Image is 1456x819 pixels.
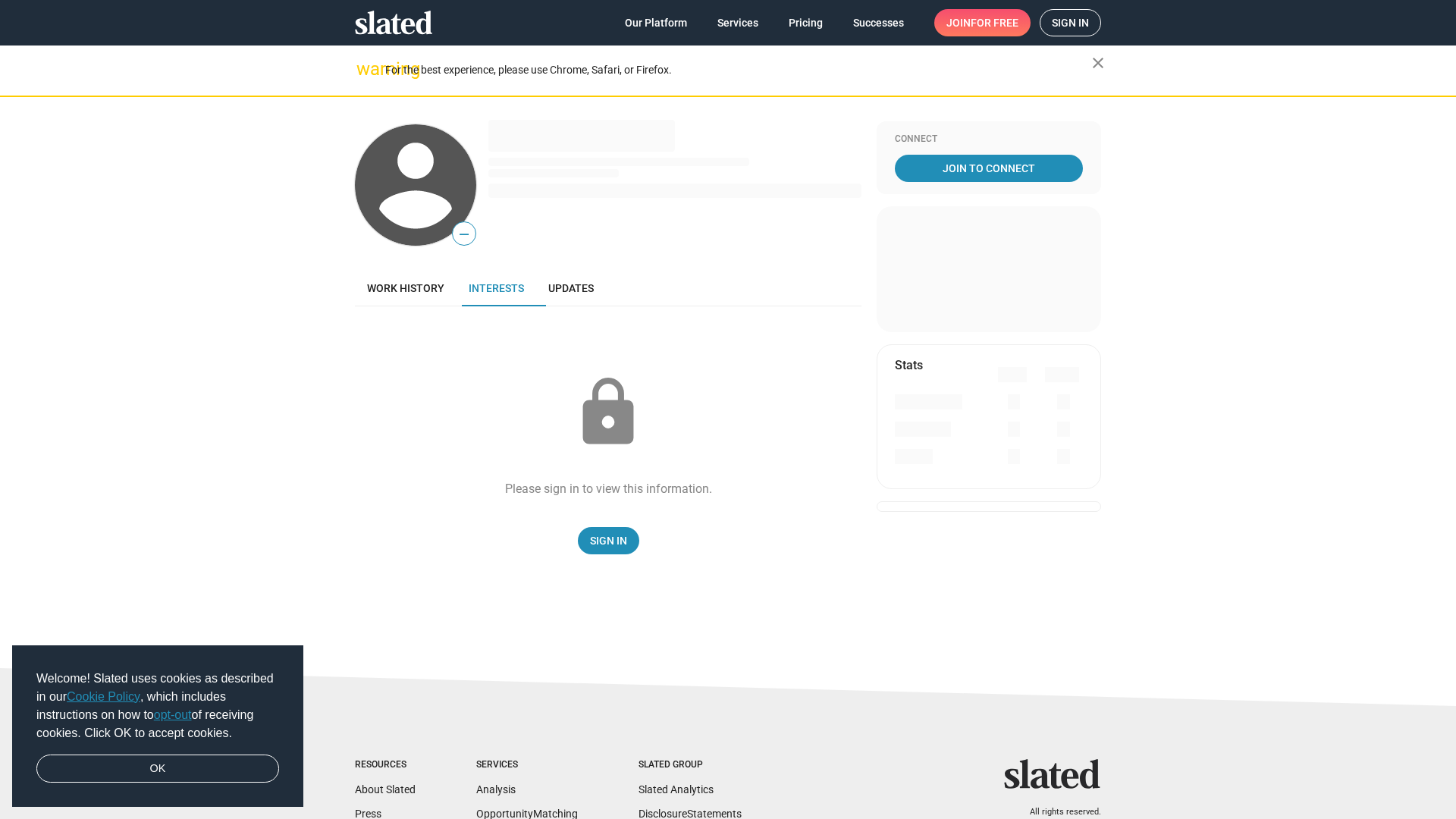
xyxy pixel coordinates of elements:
a: Sign In [578,527,639,554]
span: Our Platform [625,9,687,36]
span: Pricing [789,9,823,36]
span: Join To Connect [898,155,1080,182]
div: Slated Group [639,759,742,771]
a: Updates [536,270,606,306]
mat-icon: close [1089,54,1107,72]
div: Connect [895,133,1083,146]
mat-icon: warning [356,60,375,78]
span: Welcome! Slated uses cookies as described in our , which includes instructions on how to of recei... [36,670,279,742]
span: Services [717,9,758,36]
span: Work history [367,282,444,294]
a: Work history [355,270,457,306]
span: Sign In [590,527,627,554]
div: Services [476,759,578,771]
a: Slated Analytics [639,783,714,795]
div: Please sign in to view this information. [505,481,712,497]
a: Pricing [777,9,835,36]
a: Interests [457,270,536,306]
a: Analysis [476,783,516,795]
a: opt-out [154,708,192,721]
mat-card-title: Stats [895,357,923,373]
a: dismiss cookie message [36,755,279,783]
div: Resources [355,759,416,771]
a: Sign in [1040,9,1101,36]
a: Joinfor free [934,9,1031,36]
a: Services [705,9,770,36]
a: Cookie Policy [67,690,140,703]
span: Sign in [1052,10,1089,36]
mat-icon: lock [570,375,646,450]
div: For the best experience, please use Chrome, Safari, or Firefox. [385,60,1092,80]
a: Join To Connect [895,155,1083,182]
span: Interests [469,282,524,294]
span: for free [971,9,1018,36]
div: cookieconsent [12,645,303,808]
span: Successes [853,9,904,36]
a: Our Platform [613,9,699,36]
a: About Slated [355,783,416,795]
span: Join [946,9,1018,36]
span: Updates [548,282,594,294]
a: Successes [841,9,916,36]
span: — [453,224,475,244]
